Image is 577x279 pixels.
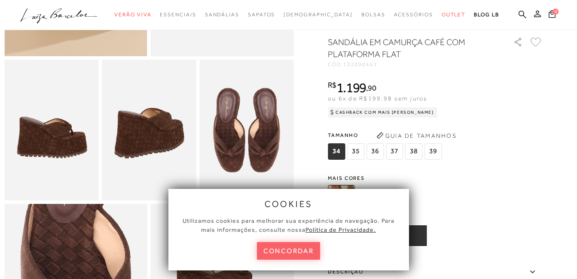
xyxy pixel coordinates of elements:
[405,143,422,160] span: 38
[347,143,364,160] span: 35
[343,61,378,67] span: 132200461
[366,143,384,160] span: 36
[361,7,385,23] a: noSubCategoriesText
[248,12,275,18] span: Sapatos
[328,176,543,181] span: Mais cores
[257,242,321,260] button: concordar
[328,36,489,60] h1: SANDÁLIA EM CAMURÇA CAFÉ COM PLATAFORMA FLAT
[114,7,151,23] a: noSubCategoriesText
[553,9,559,15] span: 0
[373,129,459,143] button: Guia de Tamanhos
[102,60,196,201] img: image
[4,60,98,201] img: image
[328,129,444,142] span: Tamanho
[366,84,376,92] i: ,
[160,7,196,23] a: noSubCategoriesText
[199,60,293,201] img: image
[284,7,353,23] a: noSubCategoriesText
[265,199,313,209] span: cookies
[546,9,558,21] button: 0
[361,12,385,18] span: Bolsas
[386,143,403,160] span: 37
[328,62,500,67] div: CÓD:
[368,83,376,92] span: 90
[205,12,239,18] span: Sandálias
[336,80,366,95] span: 1.199
[474,12,499,18] span: BLOG LB
[394,7,433,23] a: noSubCategoriesText
[328,81,336,89] i: R$
[305,226,376,233] a: Política de Privacidade.
[442,12,466,18] span: Outlet
[394,12,433,18] span: Acessórios
[114,12,151,18] span: Verão Viva
[442,7,466,23] a: noSubCategoriesText
[160,12,196,18] span: Essenciais
[474,7,499,23] a: BLOG LB
[284,12,353,18] span: [DEMOGRAPHIC_DATA]
[328,143,345,160] span: 34
[328,95,427,102] span: ou 6x de R$199,98 sem juros
[205,7,239,23] a: noSubCategoriesText
[424,143,442,160] span: 39
[248,7,275,23] a: noSubCategoriesText
[183,217,394,233] span: Utilizamos cookies para melhorar sua experiência de navegação. Para mais informações, consulte nossa
[328,107,437,118] div: Cashback com Mais [PERSON_NAME]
